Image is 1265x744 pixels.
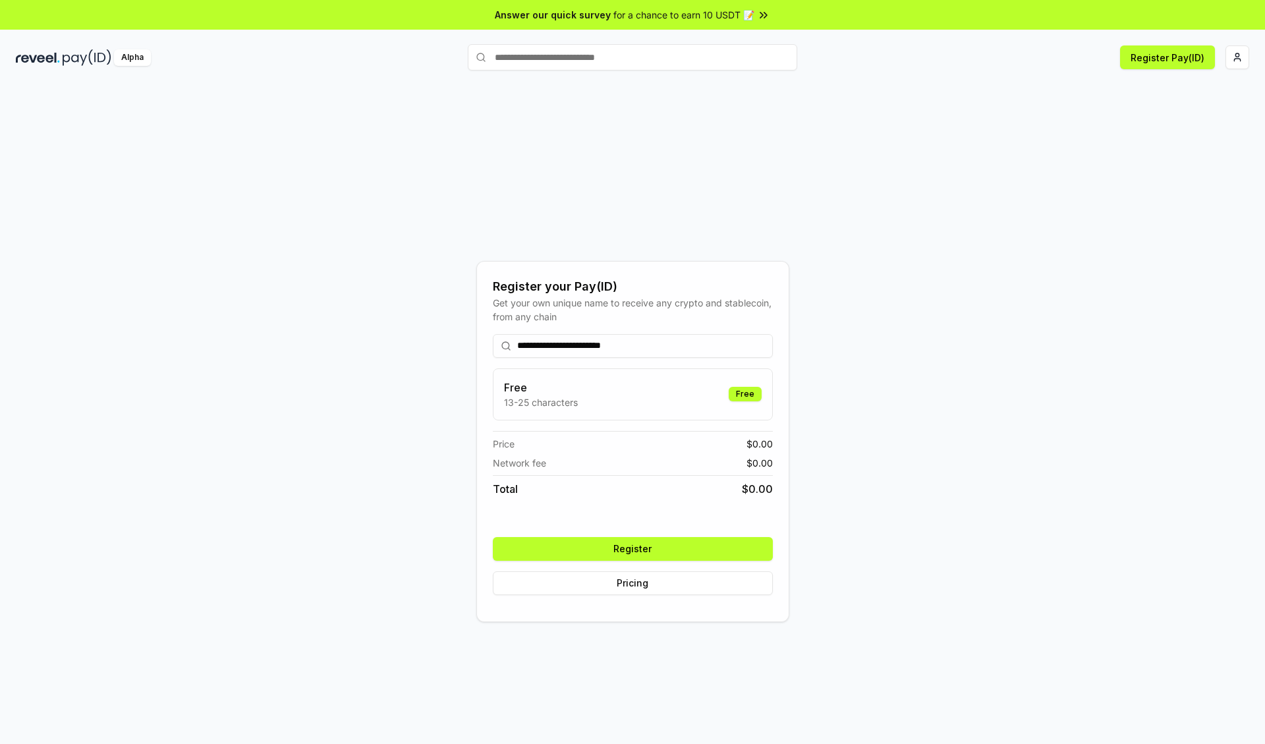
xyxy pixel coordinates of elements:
[493,296,773,324] div: Get your own unique name to receive any crypto and stablecoin, from any chain
[493,437,515,451] span: Price
[114,49,151,66] div: Alpha
[1120,45,1215,69] button: Register Pay(ID)
[746,456,773,470] span: $ 0.00
[495,8,611,22] span: Answer our quick survey
[613,8,754,22] span: for a chance to earn 10 USDT 📝
[742,481,773,497] span: $ 0.00
[493,481,518,497] span: Total
[746,437,773,451] span: $ 0.00
[493,537,773,561] button: Register
[504,395,578,409] p: 13-25 characters
[504,380,578,395] h3: Free
[493,571,773,595] button: Pricing
[729,387,762,401] div: Free
[493,456,546,470] span: Network fee
[493,277,773,296] div: Register your Pay(ID)
[16,49,60,66] img: reveel_dark
[63,49,111,66] img: pay_id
